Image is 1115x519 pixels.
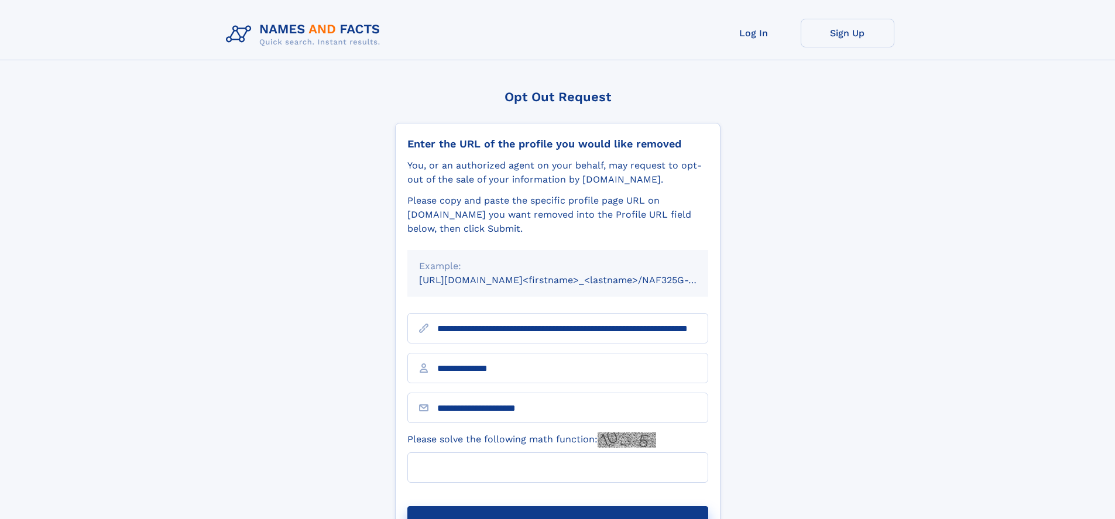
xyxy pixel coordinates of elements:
a: Log In [707,19,801,47]
a: Sign Up [801,19,894,47]
img: Logo Names and Facts [221,19,390,50]
div: You, or an authorized agent on your behalf, may request to opt-out of the sale of your informatio... [407,159,708,187]
div: Please copy and paste the specific profile page URL on [DOMAIN_NAME] you want removed into the Pr... [407,194,708,236]
small: [URL][DOMAIN_NAME]<firstname>_<lastname>/NAF325G-xxxxxxxx [419,274,730,286]
div: Enter the URL of the profile you would like removed [407,138,708,150]
div: Opt Out Request [395,90,721,104]
label: Please solve the following math function: [407,432,656,448]
div: Example: [419,259,697,273]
